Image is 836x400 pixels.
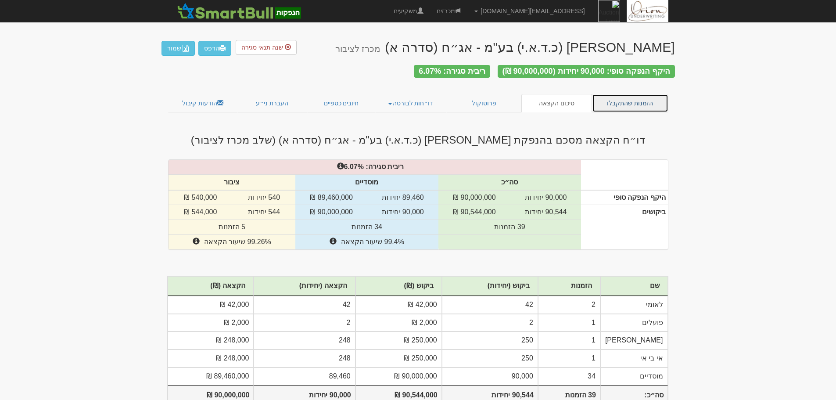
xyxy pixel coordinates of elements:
td: 90,000,000 ₪ [355,368,442,386]
img: excel-file-white.png [182,45,189,52]
td: 42 [254,296,355,314]
button: שמור [161,41,195,56]
a: סיכום הקצאה [521,94,592,112]
td: 89,460,000 ₪ [168,368,254,386]
td: 250 [442,350,538,368]
th: הקצאה (יחידות) [254,277,355,296]
td: 34 הזמנות [295,220,438,235]
th: סה״כ [438,175,581,190]
div: % [164,162,586,172]
td: 2 [254,314,355,332]
td: 34 [538,368,600,386]
h3: דו״ח הקצאה מסכם בהנפקת [PERSON_NAME] (כ.ד.א.י) בע"מ - אג״ח (סדרה א) (שלב מכרז לציבור) [161,134,675,146]
td: 544,000 ₪ [169,205,233,220]
td: [PERSON_NAME] [600,332,668,350]
a: הודעות קיבול [168,94,238,112]
td: 2,000 ₪ [168,314,254,332]
td: אי בי אי [600,350,668,368]
td: 90,000 יחידות [367,205,438,220]
span: שנה תנאי סגירה [241,44,283,51]
td: לאומי [600,296,668,314]
div: היקף הנפקה סופי: 90,000 יחידות (90,000,000 ₪) [498,65,675,78]
td: 99.4% שיעור הקצאה [295,235,438,249]
a: פרוטוקול [446,94,522,112]
td: 89,460,000 ₪ [295,190,368,205]
td: 540,000 ₪ [169,190,233,205]
td: 90,000,000 ₪ [438,190,511,205]
td: 250,000 ₪ [355,332,442,350]
td: 248,000 ₪ [168,350,254,368]
td: 248,000 ₪ [168,332,254,350]
td: 90,000,000 ₪ [295,205,368,220]
td: 90,544 יחידות [510,205,581,220]
th: ביקושים [581,205,667,249]
td: 2 [538,296,600,314]
th: הזמנות [538,277,600,296]
a: העברת ני״ע [237,94,307,112]
img: SmartBull Logo [175,2,304,20]
th: מוסדיים [295,175,438,190]
td: 89,460 [254,368,355,386]
td: 90,000 יחידות [510,190,581,205]
td: 2,000 ₪ [355,314,442,332]
span: 6.07 [344,163,358,170]
th: ביקוש (יחידות) [442,277,538,296]
td: 42,000 ₪ [168,296,254,314]
td: 250 [442,332,538,350]
td: 90,000 [442,368,538,386]
a: דו״חות לבורסה [375,94,446,112]
td: 42,000 ₪ [355,296,442,314]
td: מוסדיים [600,368,668,386]
td: 1 [538,314,600,332]
td: 89,460 יחידות [367,190,438,205]
a: חיובים כספיים [307,94,376,112]
td: 248 [254,332,355,350]
td: 1 [538,350,600,368]
a: הזמנות שהתקבלו [592,94,668,112]
td: 1 [538,332,600,350]
div: ריבית סגירה: 6.07% [414,65,490,78]
td: פועלים [600,314,668,332]
th: ביקוש (₪) [355,277,442,296]
td: 248 [254,350,355,368]
td: 90,544,000 ₪ [438,205,511,220]
td: 5 הזמנות [169,220,295,235]
td: 250,000 ₪ [355,350,442,368]
strong: ריבית סגירה: [366,163,404,170]
th: הקצאה (₪) [168,277,254,296]
td: 42 [442,296,538,314]
td: 2 [442,314,538,332]
th: שם [600,277,668,296]
div: [PERSON_NAME] (כ.ד.א.י) בע"מ - אג״ח (סדרה א) [335,40,675,54]
small: מכרז לציבור [335,44,380,54]
button: שנה תנאי סגירה [236,40,297,55]
td: 39 הזמנות [438,220,581,235]
th: היקף הנפקה סופי [581,190,667,205]
td: 540 יחידות [233,190,295,205]
th: ציבור [169,175,295,190]
a: הדפס [198,41,231,56]
td: 544 יחידות [233,205,295,220]
td: 99.26% שיעור הקצאה [169,235,295,249]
